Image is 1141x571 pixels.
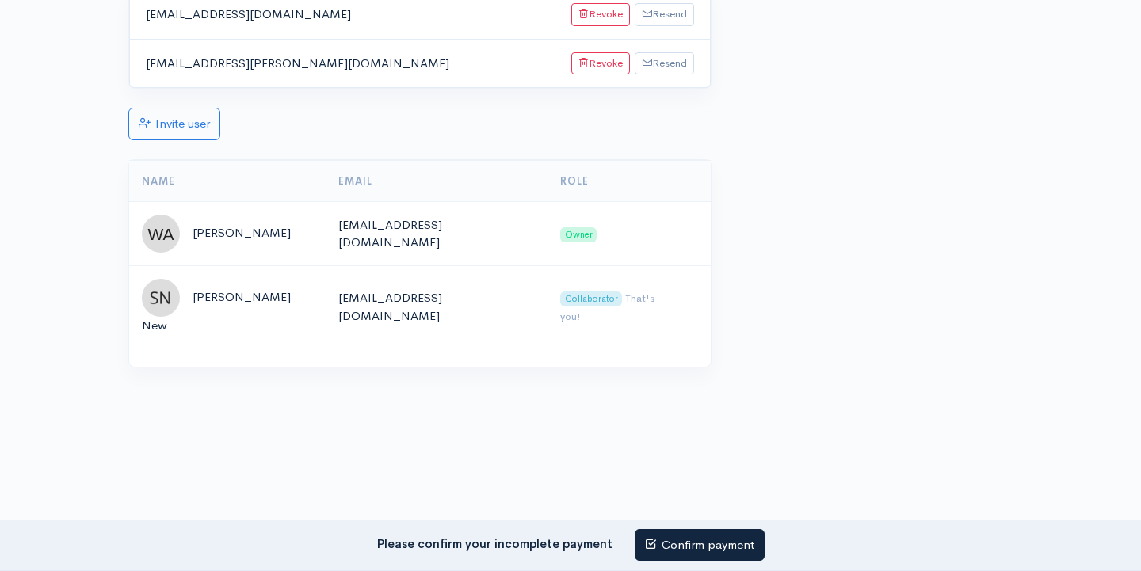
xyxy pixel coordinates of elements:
button: Revoke [571,3,630,26]
strong: Please confirm your incomplete payment [377,535,612,550]
button: Revoke [571,52,630,75]
span: [PERSON_NAME] New [142,289,291,333]
span: [PERSON_NAME] [193,225,291,240]
th: Name [129,160,326,202]
span: Collaborator [560,291,622,306]
button: Resend [635,3,694,26]
img: ... [142,215,180,253]
th: Email [326,160,548,202]
li: [EMAIL_ADDRESS][PERSON_NAME][DOMAIN_NAME] [129,40,711,89]
td: [EMAIL_ADDRESS][DOMAIN_NAME] [326,202,548,266]
th: Role [548,160,685,202]
td: [EMAIL_ADDRESS][DOMAIN_NAME] [326,266,548,348]
a: Invite user [128,108,220,140]
img: ... [142,279,180,317]
small: That's you! [560,291,654,323]
span: Owner [560,227,597,242]
a: Confirm payment [635,529,765,561]
button: Resend [635,52,694,75]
